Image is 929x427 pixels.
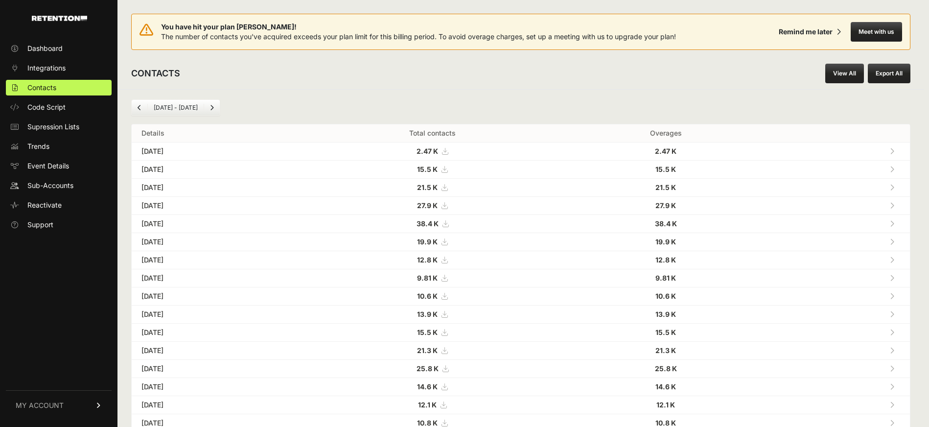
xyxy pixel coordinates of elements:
div: Remind me later [779,27,833,37]
strong: 19.9 K [417,237,438,246]
strong: 12.1 K [656,401,675,409]
strong: 10.8 K [417,419,438,427]
span: The number of contacts you've acquired exceeds your plan limit for this billing period. To avoid ... [161,32,676,41]
span: Dashboard [27,44,63,53]
strong: 25.8 K [655,364,677,373]
strong: 2.47 K [655,147,676,155]
td: [DATE] [132,142,301,161]
td: [DATE] [132,396,301,414]
button: Export All [868,64,910,83]
span: Sub-Accounts [27,181,73,190]
a: Event Details [6,158,112,174]
strong: 27.9 K [417,201,438,210]
span: Event Details [27,161,69,171]
strong: 19.9 K [655,237,676,246]
strong: 9.81 K [417,274,438,282]
td: [DATE] [132,215,301,233]
th: Total contacts [301,124,564,142]
a: Previous [132,100,147,116]
span: Trends [27,142,49,151]
a: 21.5 K [417,183,447,191]
strong: 12.8 K [655,256,676,264]
a: Trends [6,139,112,154]
a: 12.1 K [418,401,446,409]
span: Contacts [27,83,56,93]
a: 12.8 K [417,256,447,264]
td: [DATE] [132,360,301,378]
a: Support [6,217,112,233]
strong: 13.9 K [417,310,438,318]
a: Supression Lists [6,119,112,135]
strong: 14.6 K [655,382,676,391]
a: Next [204,100,220,116]
a: Integrations [6,60,112,76]
a: 25.8 K [417,364,448,373]
a: 27.9 K [417,201,447,210]
strong: 27.9 K [655,201,676,210]
strong: 38.4 K [417,219,439,228]
span: Integrations [27,63,66,73]
img: Retention.com [32,16,87,21]
button: Meet with us [851,22,902,42]
td: [DATE] [132,269,301,287]
td: [DATE] [132,378,301,396]
a: 15.5 K [417,165,447,173]
strong: 12.1 K [418,401,437,409]
strong: 21.5 K [417,183,438,191]
a: MY ACCOUNT [6,390,112,420]
strong: 10.6 K [417,292,438,300]
a: 15.5 K [417,328,447,336]
a: 10.6 K [417,292,447,300]
td: [DATE] [132,342,301,360]
a: View All [825,64,864,83]
strong: 13.9 K [655,310,676,318]
strong: 15.5 K [655,328,676,336]
td: [DATE] [132,179,301,197]
a: Dashboard [6,41,112,56]
li: [DATE] - [DATE] [147,104,204,112]
td: [DATE] [132,233,301,251]
td: [DATE] [132,287,301,306]
strong: 14.6 K [417,382,438,391]
strong: 21.3 K [655,346,676,355]
strong: 12.8 K [417,256,438,264]
span: Supression Lists [27,122,79,132]
a: 38.4 K [417,219,448,228]
th: Details [132,124,301,142]
span: MY ACCOUNT [16,401,64,410]
td: [DATE] [132,197,301,215]
span: You have hit your plan [PERSON_NAME]! [161,22,676,32]
a: 21.3 K [417,346,447,355]
strong: 25.8 K [417,364,439,373]
strong: 21.5 K [655,183,676,191]
a: Sub-Accounts [6,178,112,193]
a: 2.47 K [417,147,448,155]
a: 14.6 K [417,382,447,391]
td: [DATE] [132,251,301,269]
strong: 15.5 K [655,165,676,173]
strong: 10.8 K [655,419,676,427]
td: [DATE] [132,324,301,342]
th: Overages [563,124,767,142]
a: 13.9 K [417,310,447,318]
a: 9.81 K [417,274,447,282]
strong: 9.81 K [655,274,676,282]
strong: 15.5 K [417,165,438,173]
td: [DATE] [132,306,301,324]
a: 10.8 K [417,419,447,427]
strong: 15.5 K [417,328,438,336]
td: [DATE] [132,161,301,179]
strong: 21.3 K [417,346,438,355]
a: 19.9 K [417,237,447,246]
a: Contacts [6,80,112,95]
a: Code Script [6,99,112,115]
strong: 38.4 K [655,219,677,228]
strong: 10.6 K [655,292,676,300]
span: Support [27,220,53,230]
span: Reactivate [27,200,62,210]
a: Reactivate [6,197,112,213]
strong: 2.47 K [417,147,438,155]
h2: CONTACTS [131,67,180,80]
button: Remind me later [775,23,845,41]
span: Code Script [27,102,66,112]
